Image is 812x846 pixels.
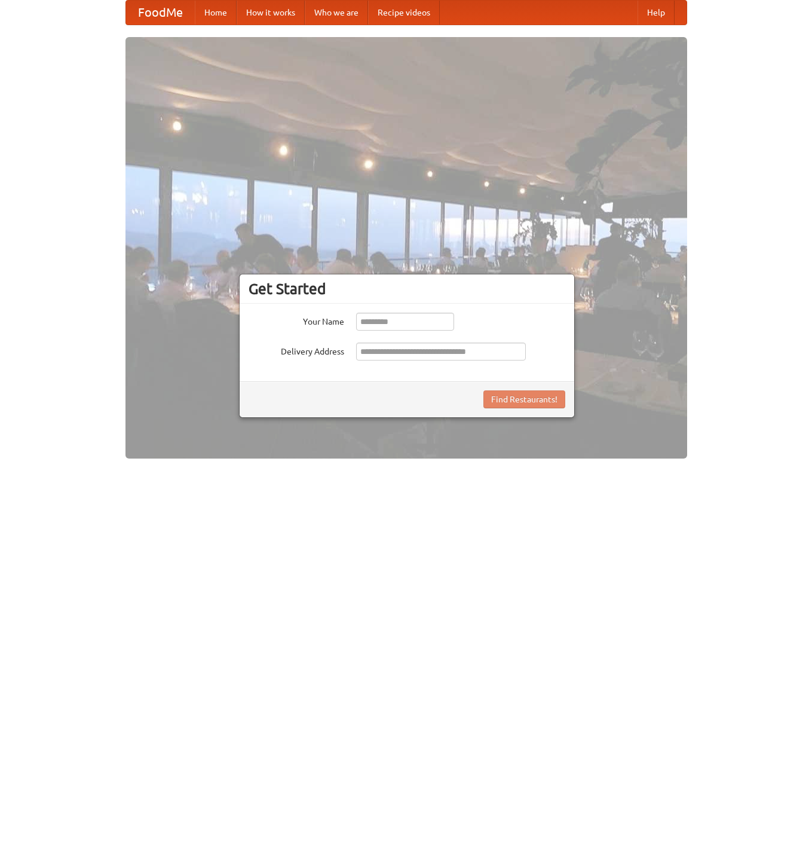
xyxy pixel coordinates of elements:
[237,1,305,25] a: How it works
[483,390,565,408] button: Find Restaurants!
[305,1,368,25] a: Who we are
[249,343,344,358] label: Delivery Address
[368,1,440,25] a: Recipe videos
[195,1,237,25] a: Home
[126,1,195,25] a: FoodMe
[249,313,344,328] label: Your Name
[249,280,565,298] h3: Get Started
[638,1,675,25] a: Help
